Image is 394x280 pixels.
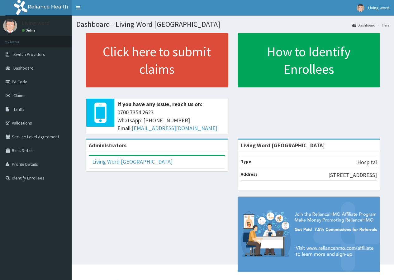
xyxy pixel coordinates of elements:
h1: Dashboard - Living Word [GEOGRAPHIC_DATA] [76,20,389,28]
b: If you have any issue, reach us on: [117,101,202,108]
img: provider-team-banner.png [238,197,380,272]
span: Dashboard [13,65,34,71]
span: Tariffs [13,106,25,112]
li: Here [376,22,389,28]
p: Hospital [357,158,377,166]
b: Administrators [89,142,126,149]
b: Address [241,171,258,177]
img: User Image [357,4,364,12]
a: [EMAIL_ADDRESS][DOMAIN_NAME] [132,125,217,132]
span: 0700 7354 2623 WhatsApp: [PHONE_NUMBER] Email: [117,108,225,132]
img: User Image [3,19,17,33]
p: [STREET_ADDRESS] [328,171,377,179]
span: Living word [368,5,389,11]
a: Dashboard [352,22,375,28]
a: Click here to submit claims [86,33,228,87]
span: Claims [13,93,26,98]
strong: Living Word [GEOGRAPHIC_DATA] [241,142,325,149]
a: How to Identify Enrollees [238,33,380,87]
a: Online [22,28,37,32]
a: Living Word [GEOGRAPHIC_DATA] [92,158,173,165]
p: Living word [22,20,50,26]
span: Switch Providers [13,52,45,57]
b: Type [241,159,251,164]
